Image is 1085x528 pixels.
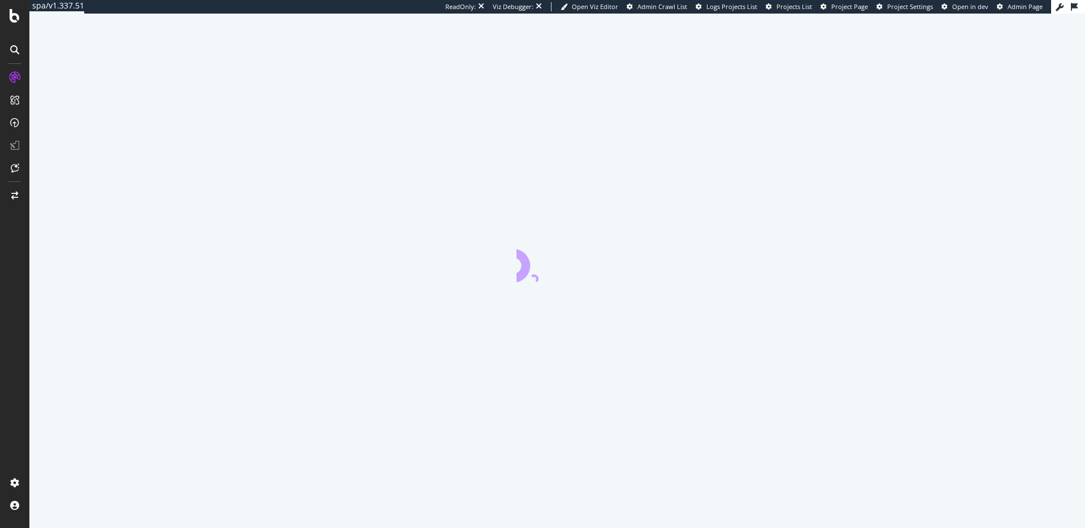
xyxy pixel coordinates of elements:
a: Admin Crawl List [627,2,687,11]
span: Project Page [831,2,868,11]
span: Open Viz Editor [572,2,618,11]
a: Open in dev [941,2,988,11]
a: Open Viz Editor [561,2,618,11]
span: Admin Crawl List [637,2,687,11]
a: Logs Projects List [696,2,757,11]
span: Open in dev [952,2,988,11]
div: animation [517,241,598,282]
a: Admin Page [997,2,1043,11]
span: Project Settings [887,2,933,11]
span: Admin Page [1008,2,1043,11]
a: Projects List [766,2,812,11]
span: Projects List [776,2,812,11]
div: Viz Debugger: [493,2,533,11]
span: Logs Projects List [706,2,757,11]
a: Project Settings [876,2,933,11]
div: ReadOnly: [445,2,476,11]
a: Project Page [821,2,868,11]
